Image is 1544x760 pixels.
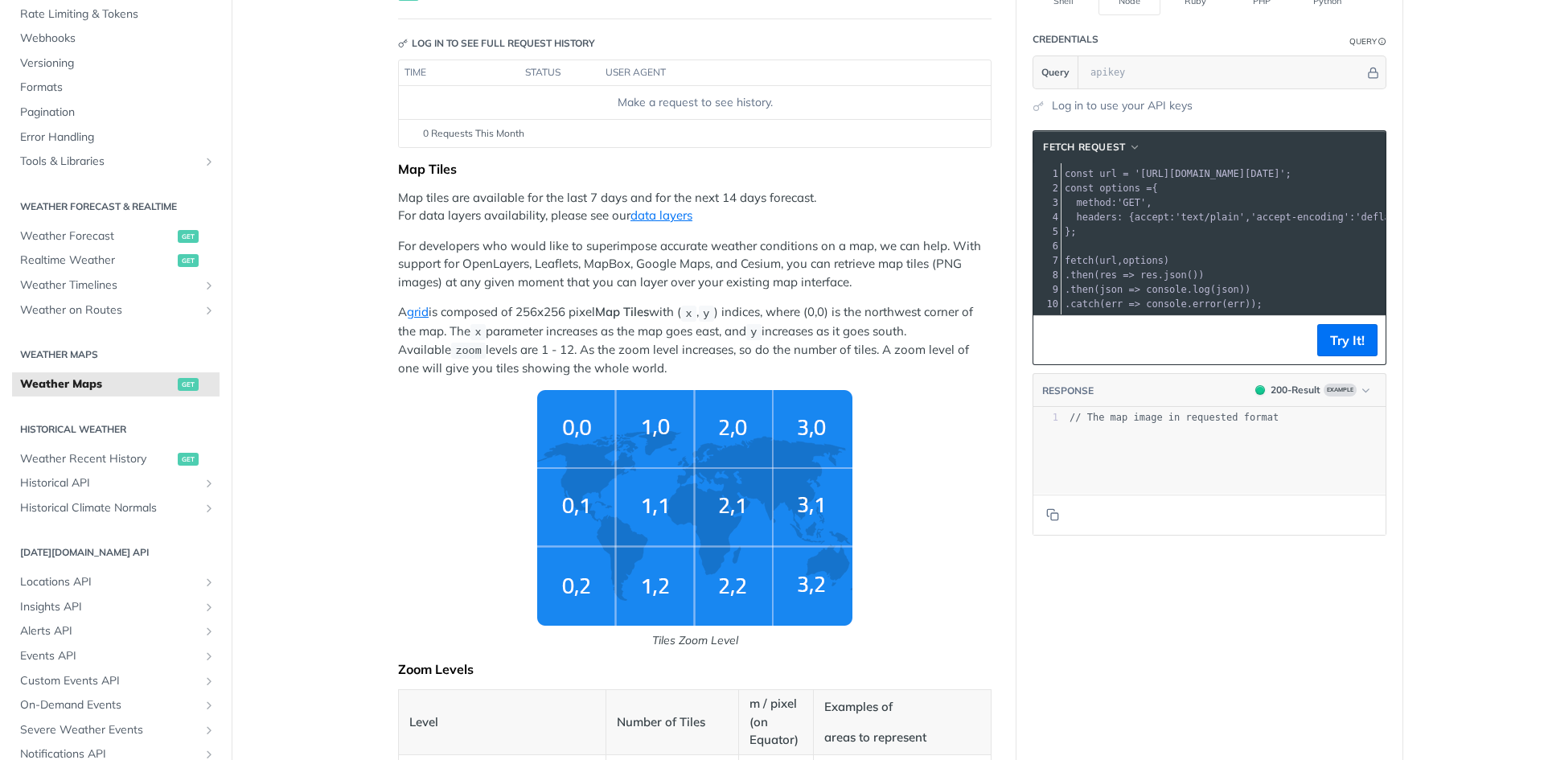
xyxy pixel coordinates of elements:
span: json [1099,284,1123,295]
div: 9 [1033,282,1061,297]
span: accept [1135,212,1169,223]
span: '[URL][DOMAIN_NAME][DATE]' [1135,168,1286,179]
span: Historical Climate Normals [20,500,199,516]
span: . ( . ( )) [1065,284,1250,295]
a: grid [407,304,429,319]
span: Historical API [20,475,199,491]
span: . ( . ()) [1065,269,1205,281]
span: err [1227,298,1245,310]
span: const [1065,168,1094,179]
a: Events APIShow subpages for Events API [12,644,220,668]
button: Hide [1365,64,1382,80]
span: { [1065,183,1158,194]
span: Weather Recent History [20,451,174,467]
a: Weather Recent Historyget [12,447,220,471]
span: get [178,254,199,267]
span: Severe Weather Events [20,722,199,738]
span: Error Handling [20,129,216,146]
span: Realtime Weather [20,253,174,269]
button: Try It! [1317,324,1378,356]
span: 200 [1255,385,1265,395]
a: Weather on RoutesShow subpages for Weather on Routes [12,298,220,322]
p: Map tiles are available for the last 7 days and for the next 14 days forecast. For data layers av... [398,189,992,225]
a: Webhooks [12,27,220,51]
button: Show subpages for Alerts API [203,625,216,638]
div: 10 [1033,297,1061,311]
span: json [1164,269,1187,281]
span: Insights API [20,599,199,615]
span: 0 Requests This Month [423,126,524,141]
span: : , [1065,197,1152,208]
img: weather-grid-map.png [537,390,852,626]
span: options [1099,183,1140,194]
span: }; [1065,226,1077,237]
th: status [519,60,600,86]
div: 3 [1033,195,1061,210]
span: json [1216,284,1239,295]
span: Alerts API [20,623,199,639]
a: Error Handling [12,125,220,150]
span: Versioning [20,55,216,72]
a: Weather TimelinesShow subpages for Weather Timelines [12,273,220,298]
span: y [750,327,757,339]
span: console [1146,284,1187,295]
a: Locations APIShow subpages for Locations API [12,570,220,594]
span: 'text/plain' [1175,212,1245,223]
span: Events API [20,648,199,664]
span: then [1070,269,1094,281]
p: Examples of [824,698,980,717]
button: Copy to clipboard [1041,503,1064,527]
span: url [1099,255,1117,266]
div: 7 [1033,253,1061,268]
p: Level [409,713,595,732]
span: get [178,453,199,466]
input: apikey [1082,56,1365,88]
span: Tools & Libraries [20,154,199,170]
a: Versioning [12,51,220,76]
div: 1 [1033,166,1061,181]
p: m / pixel (on Equator) [749,695,803,750]
p: For developers who would like to superimpose accurate weather conditions on a map, we can help. W... [398,237,992,292]
button: Show subpages for Severe Weather Events [203,724,216,737]
a: Realtime Weatherget [12,249,220,273]
span: y [703,307,709,319]
button: Query [1033,56,1078,88]
button: 200200-ResultExample [1247,382,1378,398]
p: areas to represent [824,729,980,747]
div: 6 [1033,239,1061,253]
div: 200 - Result [1271,383,1320,397]
a: Severe Weather EventsShow subpages for Severe Weather Events [12,718,220,742]
span: zoom [455,345,481,357]
a: Historical APIShow subpages for Historical API [12,471,220,495]
span: Webhooks [20,31,216,47]
a: data layers [630,207,692,223]
span: 'accept-encoding' [1250,212,1349,223]
span: Weather Maps [20,376,174,392]
h2: [DATE][DOMAIN_NAME] API [12,545,220,560]
span: fetch [1065,255,1094,266]
button: Show subpages for On-Demand Events [203,699,216,712]
span: Weather Forecast [20,228,174,244]
span: err [1106,298,1123,310]
div: 8 [1033,268,1061,282]
span: catch [1070,298,1099,310]
span: Locations API [20,574,199,590]
span: Formats [20,80,216,96]
span: get [178,378,199,391]
button: Show subpages for Locations API [203,576,216,589]
a: Weather Mapsget [12,372,220,396]
div: Map Tiles [398,161,992,177]
span: Custom Events API [20,673,199,689]
span: // The map image in requested format [1070,412,1279,423]
span: headers [1076,212,1117,223]
span: res [1099,269,1117,281]
p: A is composed of 256x256 pixel with ( , ) indices, where (0,0) is the northwest corner of the map... [398,303,992,377]
span: console [1146,298,1187,310]
span: 'deflate, gzip, br' [1355,212,1465,223]
div: QueryInformation [1349,35,1386,47]
button: Show subpages for Weather on Routes [203,304,216,317]
div: Zoom Levels [398,661,992,677]
span: const [1065,183,1094,194]
span: => [1123,269,1134,281]
span: x [474,327,481,339]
